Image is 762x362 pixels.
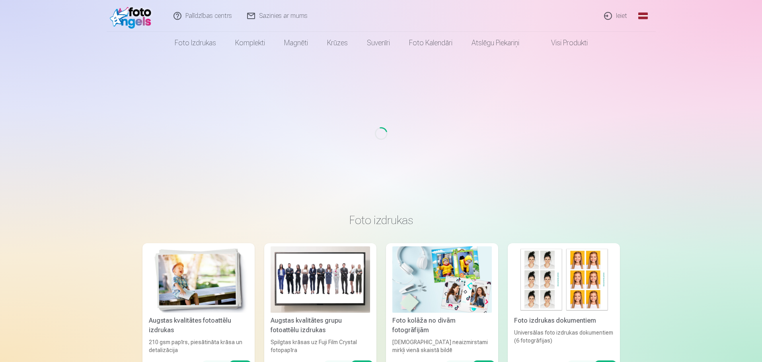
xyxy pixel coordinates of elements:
a: Atslēgu piekariņi [462,32,529,54]
img: Augstas kvalitātes fotoattēlu izdrukas [149,246,248,313]
img: Augstas kvalitātes grupu fotoattēlu izdrukas [271,246,370,313]
a: Foto kalendāri [400,32,462,54]
img: Foto kolāža no divām fotogrāfijām [392,246,492,313]
div: Universālas foto izdrukas dokumentiem (6 fotogrāfijas) [511,329,617,354]
img: Foto izdrukas dokumentiem [514,246,614,313]
div: Foto izdrukas dokumentiem [511,316,617,325]
h3: Foto izdrukas [149,213,614,227]
a: Krūzes [318,32,357,54]
div: Foto kolāža no divām fotogrāfijām [389,316,495,335]
a: Foto izdrukas [165,32,226,54]
a: Magnēti [275,32,318,54]
a: Suvenīri [357,32,400,54]
a: Komplekti [226,32,275,54]
a: Visi produkti [529,32,597,54]
div: Augstas kvalitātes grupu fotoattēlu izdrukas [267,316,373,335]
div: [DEMOGRAPHIC_DATA] neaizmirstami mirkļi vienā skaistā bildē [389,338,495,354]
div: Augstas kvalitātes fotoattēlu izdrukas [146,316,251,335]
div: 210 gsm papīrs, piesātināta krāsa un detalizācija [146,338,251,354]
div: Spilgtas krāsas uz Fuji Film Crystal fotopapīra [267,338,373,354]
img: /fa1 [110,3,156,29]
